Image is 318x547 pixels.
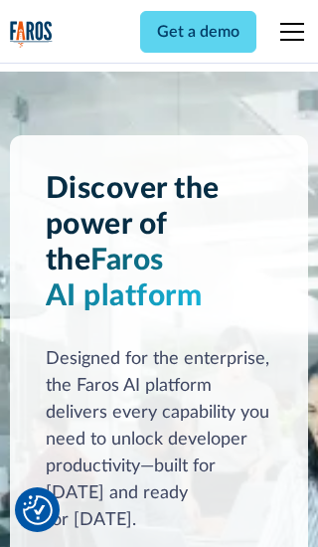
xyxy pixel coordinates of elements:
h1: Discover the power of the [46,171,273,314]
button: Cookie Settings [23,495,53,525]
img: Logo of the analytics and reporting company Faros. [10,21,53,49]
a: Get a demo [140,11,256,53]
a: home [10,21,53,49]
div: Designed for the enterprise, the Faros AI platform delivers every capability you need to unlock d... [46,346,273,534]
span: Faros AI platform [46,246,203,311]
div: menu [268,8,308,56]
img: Revisit consent button [23,495,53,525]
